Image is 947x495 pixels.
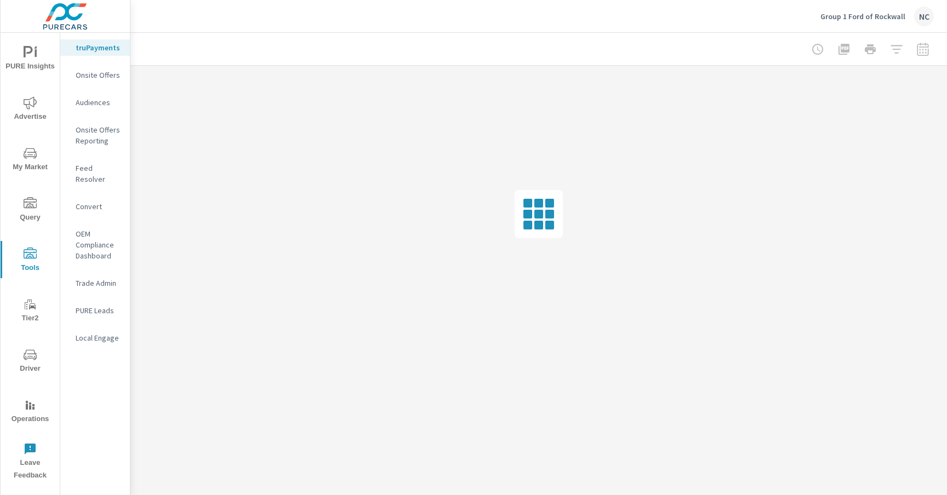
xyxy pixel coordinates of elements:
div: Feed Resolver [60,160,130,187]
p: Trade Admin [76,278,121,289]
div: Local Engage [60,330,130,346]
p: truPayments [76,42,121,53]
p: OEM Compliance Dashboard [76,228,121,261]
p: Group 1 Ford of Rockwall [820,11,905,21]
p: Onsite Offers [76,70,121,80]
p: Audiences [76,97,121,108]
div: Convert [60,198,130,215]
div: NC [914,7,934,26]
p: Local Engage [76,332,121,343]
p: PURE Leads [76,305,121,316]
span: Driver [4,348,56,375]
p: Feed Resolver [76,163,121,185]
div: Audiences [60,94,130,111]
div: truPayments [60,39,130,56]
span: Leave Feedback [4,442,56,482]
p: Convert [76,201,121,212]
span: Tier2 [4,298,56,325]
span: Operations [4,399,56,425]
div: OEM Compliance Dashboard [60,226,130,264]
span: Query [4,197,56,224]
div: Onsite Offers [60,67,130,83]
div: PURE Leads [60,302,130,319]
p: Onsite Offers Reporting [76,124,121,146]
span: Tools [4,248,56,274]
div: Trade Admin [60,275,130,291]
span: My Market [4,147,56,174]
span: Advertise [4,96,56,123]
div: nav menu [1,33,60,486]
span: PURE Insights [4,46,56,73]
div: Onsite Offers Reporting [60,122,130,149]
